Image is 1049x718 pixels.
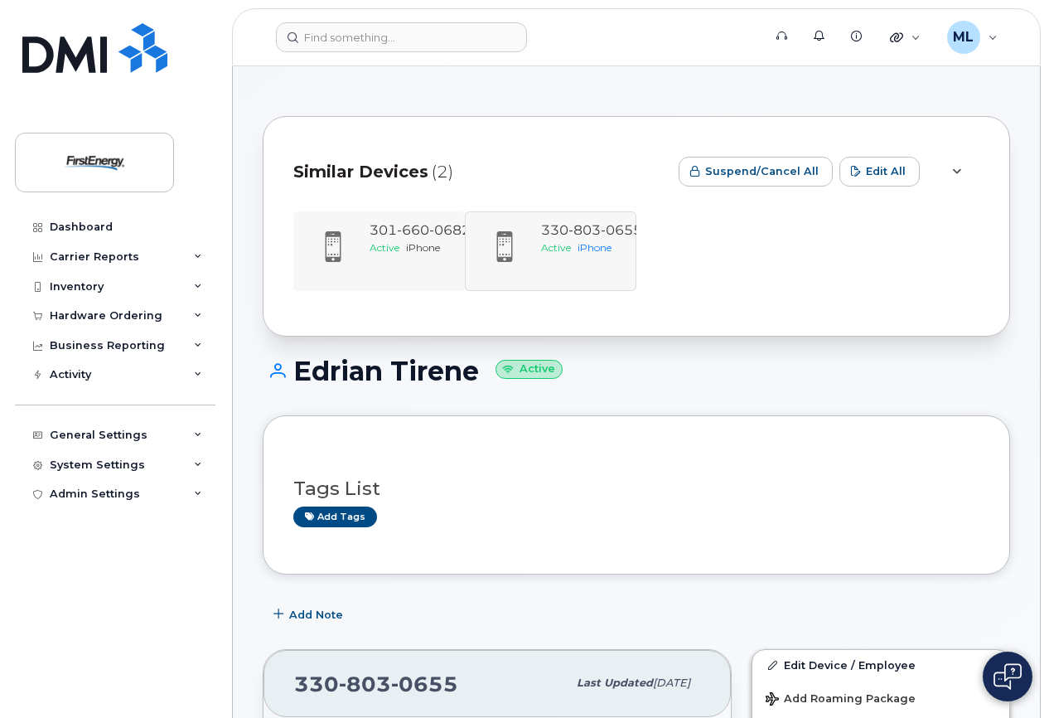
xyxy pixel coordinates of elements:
span: 0682 [429,222,471,238]
h1: Edrian Tirene [263,357,1010,386]
img: Open chat [993,663,1022,690]
a: Edit Device / Employee [752,650,1009,680]
span: Add Roaming Package [766,692,916,708]
a: Add tags [293,507,377,527]
span: Add Note [289,607,343,623]
span: [DATE] [653,677,690,689]
span: Suspend/Cancel All [705,163,819,179]
span: 660 [397,222,429,238]
button: Suspend/Cancel All [679,157,833,187]
span: Edit All [866,163,906,179]
span: iPhone [406,241,440,254]
span: Similar Devices [293,160,428,184]
span: 301 [370,222,471,238]
small: Active [495,360,563,379]
span: Active [370,241,399,254]
button: Edit All [839,157,920,187]
span: 803 [339,672,391,696]
span: Last updated [577,677,653,689]
span: 0655 [391,672,458,696]
span: 330 [294,672,458,696]
a: 3016600682ActiveiPhone [303,221,455,281]
span: (2) [432,160,453,184]
h3: Tags List [293,478,979,499]
button: Add Roaming Package [752,681,1009,715]
button: Add Note [263,599,357,629]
